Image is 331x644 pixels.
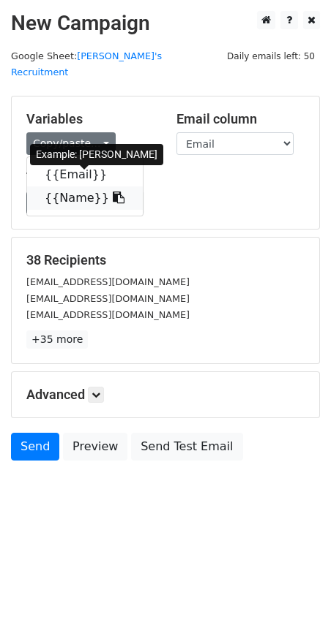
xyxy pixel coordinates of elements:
[222,48,320,64] span: Daily emails left: 50
[222,50,320,61] a: Daily emails left: 50
[176,111,305,127] h5: Email column
[30,144,163,165] div: Example: [PERSON_NAME]
[26,309,190,320] small: [EMAIL_ADDRESS][DOMAIN_NAME]
[258,574,331,644] iframe: Chat Widget
[26,276,190,287] small: [EMAIL_ADDRESS][DOMAIN_NAME]
[11,11,320,36] h2: New Campaign
[27,163,143,186] a: {{Email}}
[131,433,242,461] a: Send Test Email
[63,433,127,461] a: Preview
[26,387,305,403] h5: Advanced
[26,252,305,268] h5: 38 Recipients
[11,50,162,78] a: [PERSON_NAME]'s Recruitment
[26,111,155,127] h5: Variables
[27,186,143,210] a: {{Name}}
[26,330,88,349] a: +35 more
[11,50,162,78] small: Google Sheet:
[26,132,116,155] a: Copy/paste...
[11,433,59,461] a: Send
[26,293,190,304] small: [EMAIL_ADDRESS][DOMAIN_NAME]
